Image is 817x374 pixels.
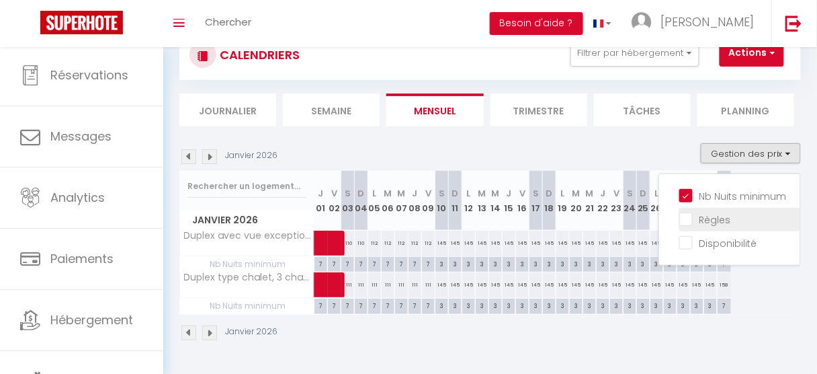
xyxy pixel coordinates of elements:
[543,299,556,311] div: 3
[489,272,503,297] div: 145
[422,272,435,297] div: 111
[462,257,475,270] div: 3
[623,171,637,231] th: 24
[422,171,435,231] th: 09
[328,299,341,311] div: 7
[50,250,114,267] span: Paiements
[623,231,637,256] div: 145
[677,272,691,297] div: 145
[704,299,717,311] div: 3
[205,15,251,29] span: Chercher
[382,171,395,231] th: 06
[382,257,394,270] div: 7
[597,272,610,297] div: 145
[50,67,128,83] span: Réservations
[650,299,663,311] div: 3
[395,272,408,297] div: 111
[677,171,691,231] th: 28
[386,93,483,126] li: Mensuel
[395,299,408,311] div: 7
[583,231,597,256] div: 145
[180,299,314,313] span: Nb Nuits minimum
[583,257,596,270] div: 3
[476,171,489,231] th: 13
[355,257,368,270] div: 7
[395,231,408,256] div: 112
[610,257,623,270] div: 3
[586,187,594,200] abbr: M
[691,171,704,231] th: 29
[435,231,449,256] div: 145
[503,299,515,311] div: 3
[345,187,351,200] abbr: S
[408,299,421,311] div: 7
[368,171,382,231] th: 05
[489,231,503,256] div: 145
[398,187,406,200] abbr: M
[664,272,677,297] div: 145
[462,171,476,231] th: 12
[341,299,354,311] div: 7
[529,299,542,311] div: 3
[516,231,529,256] div: 145
[489,257,502,270] div: 3
[368,257,381,270] div: 7
[570,40,699,67] button: Filtrer par hébergement
[529,257,542,270] div: 3
[408,171,422,231] th: 08
[718,272,731,297] div: 158
[490,12,583,35] button: Besoin d'aide ?
[50,311,133,328] span: Hébergement
[422,257,435,270] div: 7
[449,299,462,311] div: 3
[476,299,488,311] div: 3
[650,257,663,270] div: 3
[425,187,431,200] abbr: V
[435,171,449,231] th: 10
[597,231,610,256] div: 145
[467,187,471,200] abbr: L
[395,171,408,231] th: 07
[546,187,553,200] abbr: D
[331,187,337,200] abbr: V
[529,231,543,256] div: 145
[180,257,314,272] span: Nb Nuits minimum
[449,231,462,256] div: 145
[283,93,380,126] li: Semaine
[462,231,476,256] div: 145
[462,299,475,311] div: 3
[655,187,659,200] abbr: L
[583,299,596,311] div: 3
[610,231,623,256] div: 145
[503,231,516,256] div: 145
[408,272,422,297] div: 111
[529,272,543,297] div: 145
[570,299,583,311] div: 3
[697,93,794,126] li: Planning
[408,257,421,270] div: 7
[632,12,652,32] img: ...
[382,272,395,297] div: 111
[623,257,636,270] div: 3
[408,231,422,256] div: 112
[462,272,476,297] div: 145
[677,299,690,311] div: 3
[50,189,105,206] span: Analytics
[413,187,418,200] abbr: J
[623,272,637,297] div: 145
[384,187,392,200] abbr: M
[701,143,801,163] button: Gestion des prix
[489,299,502,311] div: 3
[594,93,691,126] li: Tâches
[597,171,610,231] th: 22
[516,171,529,231] th: 16
[570,257,583,270] div: 3
[556,171,570,231] th: 19
[328,257,341,270] div: 7
[328,171,341,231] th: 02
[314,299,327,311] div: 7
[373,187,377,200] abbr: L
[650,231,664,256] div: 145
[314,171,328,231] th: 01
[179,93,276,126] li: Journalier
